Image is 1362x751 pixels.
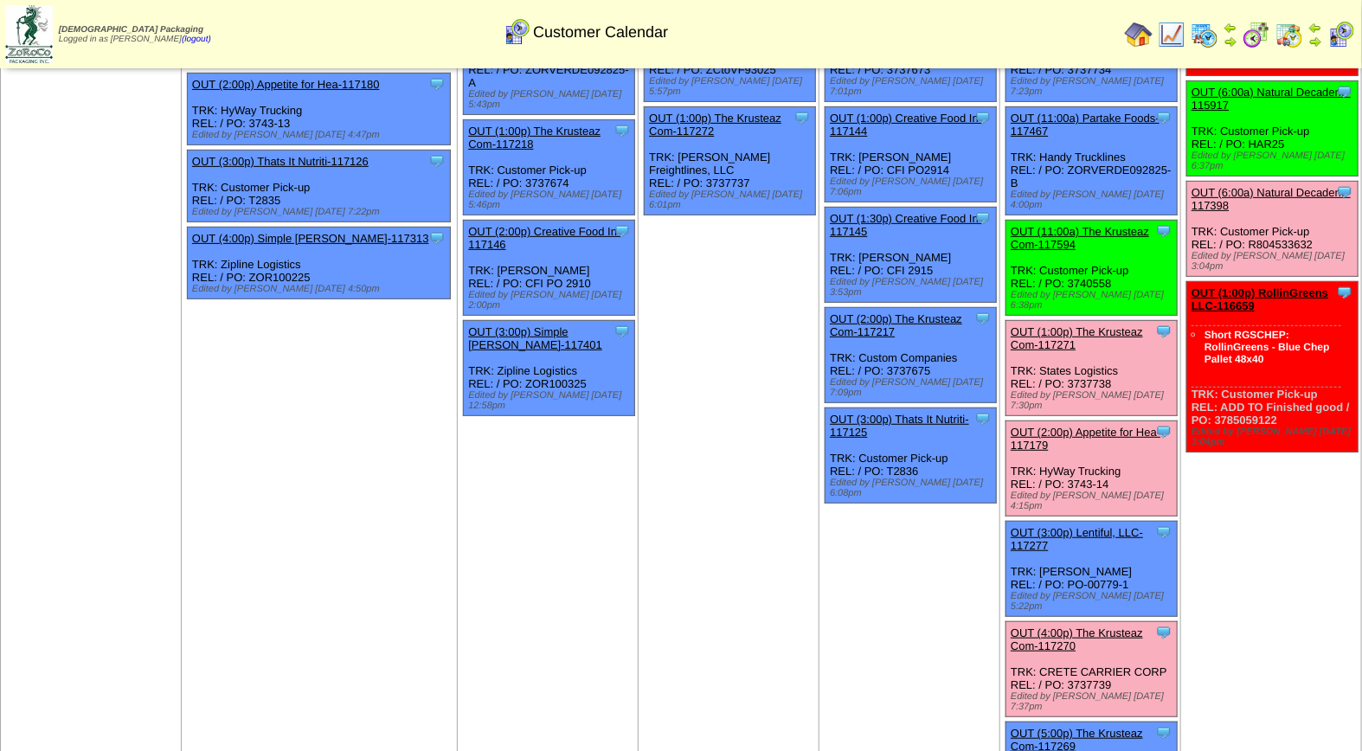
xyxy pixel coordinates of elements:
div: TRK: CRETE CARRIER CORP REL: / PO: 3737739 [1006,622,1178,717]
a: OUT (3:00p) Simple [PERSON_NAME]-117401 [468,325,602,351]
img: Tooltip [974,209,992,227]
img: home.gif [1125,21,1153,48]
a: OUT (3:00p) Lentiful, LLC-117277 [1011,526,1143,552]
a: OUT (1:00p) RollinGreens LLC-116659 [1192,286,1328,312]
div: Edited by [PERSON_NAME] [DATE] 4:00pm [1011,189,1177,210]
img: Tooltip [1155,724,1172,741]
div: Edited by [PERSON_NAME] [DATE] 2:00pm [468,290,634,311]
div: Edited by [PERSON_NAME] [DATE] 6:37pm [1192,151,1358,171]
div: TRK: Customer Pick-up REL: / PO: R804533632 [1187,182,1359,277]
div: TRK: Customer Pick-up REL: / PO: 3740558 [1006,221,1178,316]
div: Edited by [PERSON_NAME] [DATE] 7:01pm [830,76,996,97]
div: TRK: [PERSON_NAME] REL: / PO: CFI PO 2910 [464,221,635,316]
div: Edited by [PERSON_NAME] [DATE] 7:09pm [830,377,996,398]
a: OUT (4:00p) Simple [PERSON_NAME]-117313 [192,232,429,245]
a: OUT (2:00p) The Krusteaz Com-117217 [830,312,962,338]
div: Edited by [PERSON_NAME] [DATE] 6:01pm [649,189,815,210]
img: zoroco-logo-small.webp [5,5,53,63]
a: OUT (1:00p) Creative Food In-117144 [830,112,982,138]
div: Edited by [PERSON_NAME] [DATE] 4:15pm [1011,491,1177,511]
a: OUT (3:00p) Thats It Nutriti-117125 [830,413,969,439]
div: Edited by [PERSON_NAME] [DATE] 12:58pm [468,390,634,411]
div: Edited by [PERSON_NAME] [DATE] 7:22pm [192,207,450,217]
img: Tooltip [428,229,446,247]
a: (logout) [182,35,211,44]
div: Edited by [PERSON_NAME] [DATE] 5:57pm [649,76,815,97]
div: TRK: [PERSON_NAME] REL: / PO: CFI PO2914 [826,107,997,202]
img: calendarcustomer.gif [503,18,530,46]
div: Edited by [PERSON_NAME] [DATE] 3:04pm [1192,251,1358,272]
div: TRK: HyWay Trucking REL: / PO: 3743-13 [187,74,450,145]
img: Tooltip [428,75,446,93]
img: calendarinout.gif [1275,21,1303,48]
div: TRK: Zipline Logistics REL: / PO: ZOR100225 [187,228,450,299]
img: arrowright.gif [1308,35,1322,48]
a: OUT (3:00p) Thats It Nutriti-117126 [192,155,369,168]
span: Customer Calendar [533,23,668,42]
img: Tooltip [1155,109,1172,126]
div: TRK: Zipline Logistics REL: / PO: ZOR100325 [464,321,635,416]
a: OUT (1:30p) Creative Food In-117145 [830,212,982,238]
div: Edited by [PERSON_NAME] [DATE] 6:08pm [830,478,996,498]
a: OUT (2:00p) Appetite for Hea-117180 [192,78,380,91]
img: Tooltip [974,410,992,427]
div: TRK: States Logistics REL: / PO: 3737738 [1006,321,1178,416]
div: TRK: Handy Trucklines REL: / PO: ZORVERDE092825-B [1006,107,1178,215]
div: TRK: Customer Pick-up REL: ADD TO Finished good / PO: 3785059122 [1187,282,1359,453]
img: Tooltip [1155,523,1172,541]
img: arrowright.gif [1224,35,1237,48]
a: OUT (4:00p) The Krusteaz Com-117270 [1011,626,1143,652]
img: calendarblend.gif [1243,21,1270,48]
img: Tooltip [614,222,631,240]
div: Edited by [PERSON_NAME] [DATE] 5:46pm [468,189,634,210]
img: Tooltip [1155,323,1172,340]
div: TRK: Customer Pick-up REL: / PO: T2836 [826,408,997,504]
img: Tooltip [974,109,992,126]
img: calendarcustomer.gif [1327,21,1355,48]
div: Edited by [PERSON_NAME] [DATE] 3:04pm [1192,427,1358,447]
div: Edited by [PERSON_NAME] [DATE] 6:38pm [1011,290,1177,311]
div: Edited by [PERSON_NAME] [DATE] 7:30pm [1011,390,1177,411]
div: TRK: [PERSON_NAME] REL: / PO: CFI 2915 [826,208,997,303]
div: TRK: [PERSON_NAME] Freightlines, LLC REL: / PO: 3737737 [645,107,816,215]
div: Edited by [PERSON_NAME] [DATE] 7:06pm [830,177,996,197]
img: Tooltip [614,122,631,139]
div: Edited by [PERSON_NAME] [DATE] 7:23pm [1011,76,1177,97]
img: Tooltip [1336,284,1353,301]
span: [DEMOGRAPHIC_DATA] Packaging [59,25,203,35]
div: Edited by [PERSON_NAME] [DATE] 3:53pm [830,277,996,298]
a: OUT (1:00p) The Krusteaz Com-117271 [1011,325,1143,351]
div: TRK: [PERSON_NAME] REL: / PO: PO-00779-1 [1006,522,1178,617]
a: OUT (11:00a) Partake Foods-117467 [1011,112,1160,138]
img: arrowleft.gif [1308,21,1322,35]
img: Tooltip [974,310,992,327]
a: Short RGSCHEP: RollinGreens - Blue Chep Pallet 48x40 [1205,329,1330,365]
img: Tooltip [1155,624,1172,641]
a: OUT (2:00p) Creative Food In-117146 [468,225,620,251]
span: Logged in as [PERSON_NAME] [59,25,211,44]
a: OUT (6:00a) Natural Decadenc-117398 [1192,186,1351,212]
img: Tooltip [1155,222,1172,240]
img: Tooltip [1336,183,1353,201]
a: OUT (6:00a) Natural Decadenc-115917 [1192,86,1351,112]
img: Tooltip [1155,423,1172,440]
div: Edited by [PERSON_NAME] [DATE] 4:47pm [192,130,450,140]
a: OUT (1:00p) The Krusteaz Com-117218 [468,125,601,151]
a: OUT (1:00p) The Krusteaz Com-117272 [649,112,781,138]
a: OUT (2:00p) Appetite for Hea-117179 [1011,426,1160,452]
div: TRK: Custom Companies REL: / PO: 3737675 [826,308,997,403]
div: Edited by [PERSON_NAME] [DATE] 5:22pm [1011,591,1177,612]
img: Tooltip [793,109,811,126]
img: Tooltip [1336,83,1353,100]
div: TRK: Customer Pick-up REL: / PO: T2835 [187,151,450,222]
a: OUT (11:00a) The Krusteaz Com-117594 [1011,225,1149,251]
div: Edited by [PERSON_NAME] [DATE] 5:43pm [468,89,634,110]
div: TRK: Customer Pick-up REL: / PO: 3737674 [464,120,635,215]
img: line_graph.gif [1158,21,1185,48]
div: Edited by [PERSON_NAME] [DATE] 7:37pm [1011,691,1177,712]
div: Edited by [PERSON_NAME] [DATE] 4:50pm [192,284,450,294]
div: TRK: Customer Pick-up REL: / PO: HAR25 [1187,81,1359,177]
img: Tooltip [428,152,446,170]
img: Tooltip [614,323,631,340]
img: calendarprod.gif [1191,21,1218,48]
